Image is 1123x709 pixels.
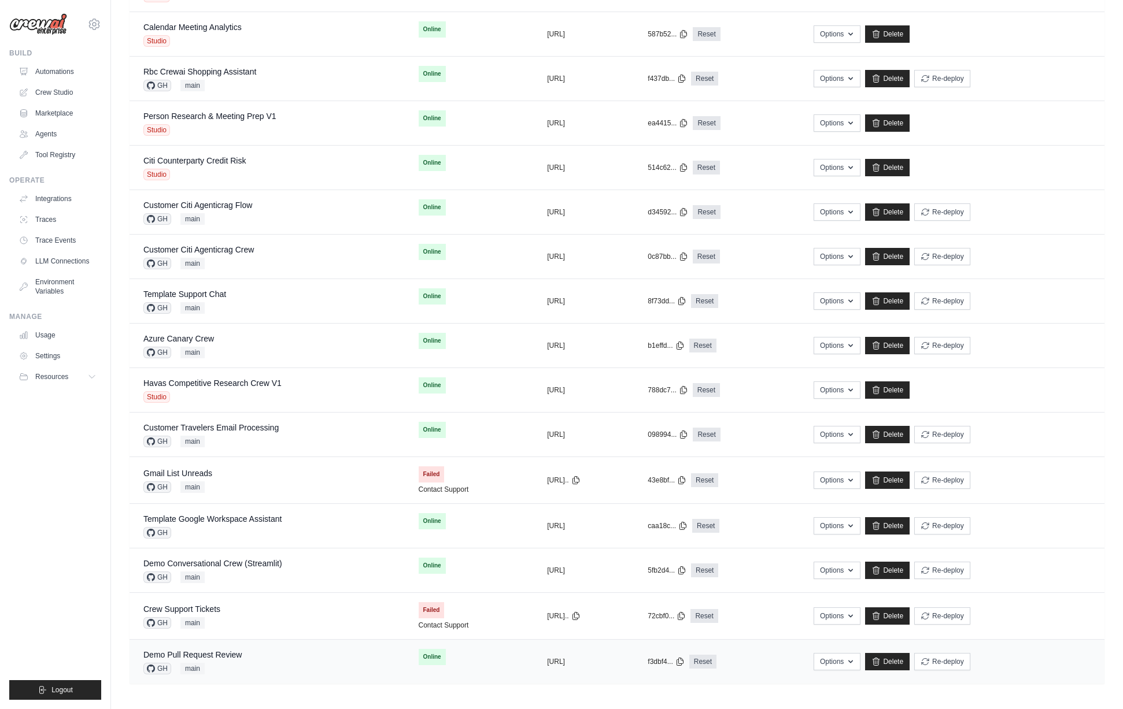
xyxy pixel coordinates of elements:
button: Options [814,25,860,43]
button: f437db... [648,74,686,83]
button: Resources [14,368,101,386]
span: main [180,213,205,225]
a: Reset [691,473,718,487]
button: Options [814,159,860,176]
a: Demo Conversational Crew (Streamlit) [143,559,282,568]
a: Reset [693,116,720,130]
a: Integrations [14,190,101,208]
a: Delete [865,70,910,87]
button: 587b52... [648,29,688,39]
button: Options [814,607,860,625]
button: 788dc7... [648,385,688,395]
span: Studio [143,391,170,403]
a: Environment Variables [14,273,101,300]
a: Reset [693,161,720,175]
a: Crew Support Tickets [143,604,220,614]
button: Re-deploy [914,517,970,534]
button: 5fb2d4... [648,566,686,575]
button: Re-deploy [914,70,970,87]
a: Delete [865,248,910,265]
a: Delete [865,426,910,443]
a: Reset [693,383,720,397]
a: Reset [689,339,716,352]
a: Delete [865,292,910,310]
a: Delete [865,25,910,43]
button: Options [814,70,860,87]
a: Usage [14,326,101,344]
span: Failed [419,466,445,482]
button: Options [814,653,860,670]
span: GH [143,258,171,269]
span: main [180,347,205,358]
a: Demo Pull Request Review [143,650,242,659]
a: Trace Events [14,231,101,250]
span: Studio [143,124,170,136]
button: f3dbf4... [648,657,684,666]
a: Template Google Workspace Assistant [143,514,282,524]
button: 514c62... [648,163,688,172]
a: Template Support Chat [143,289,226,299]
span: Logout [51,685,73,695]
div: Operate [9,176,101,185]
span: GH [143,436,171,447]
a: Traces [14,210,101,229]
span: Online [419,21,446,38]
a: Reset [691,563,718,577]
a: Citi Counterparty Credit Risk [143,156,246,165]
img: Logo [9,13,67,35]
a: Delete [865,381,910,399]
span: Online [419,199,446,216]
span: Online [419,244,446,260]
button: Options [814,114,860,132]
button: 43e8bf... [648,476,686,485]
a: Tool Registry [14,146,101,164]
div: Manage [9,312,101,321]
a: Reset [689,655,716,669]
button: ea4415... [648,118,688,128]
button: Options [814,203,860,221]
a: Reset [693,27,720,41]
a: Reset [693,250,720,263]
button: Re-deploy [914,203,970,221]
button: Options [814,337,860,354]
a: Reset [691,294,718,308]
span: Online [419,513,446,529]
span: main [180,80,205,91]
a: Automations [14,62,101,81]
a: Contact Support [419,485,469,494]
button: Re-deploy [914,472,970,489]
span: Studio [143,35,170,47]
button: 0c87bb... [648,252,688,261]
span: GH [143,571,171,583]
button: Options [814,426,860,443]
span: Online [419,333,446,349]
button: Options [814,248,860,265]
span: main [180,258,205,269]
span: Failed [419,602,445,618]
a: Person Research & Meeting Prep V1 [143,112,276,121]
span: GH [143,302,171,314]
a: Contact Support [419,621,469,630]
a: Reset [690,609,718,623]
span: Online [419,377,446,394]
span: Online [419,422,446,438]
span: GH [143,213,171,225]
a: Delete [865,562,910,579]
button: Re-deploy [914,337,970,354]
span: main [180,481,205,493]
span: GH [143,527,171,539]
a: Delete [865,159,910,176]
a: Agents [14,125,101,143]
button: Re-deploy [914,653,970,670]
a: Rbc Crewai Shopping Assistant [143,67,256,76]
a: Delete [865,472,910,489]
button: b1effd... [648,341,684,350]
iframe: Chat Widget [1065,654,1123,709]
span: Online [419,649,446,665]
a: Calendar Meeting Analytics [143,23,242,32]
span: GH [143,663,171,674]
button: Re-deploy [914,248,970,265]
span: main [180,617,205,629]
a: Delete [865,203,910,221]
a: Havas Competitive Research Crew V1 [143,378,282,388]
